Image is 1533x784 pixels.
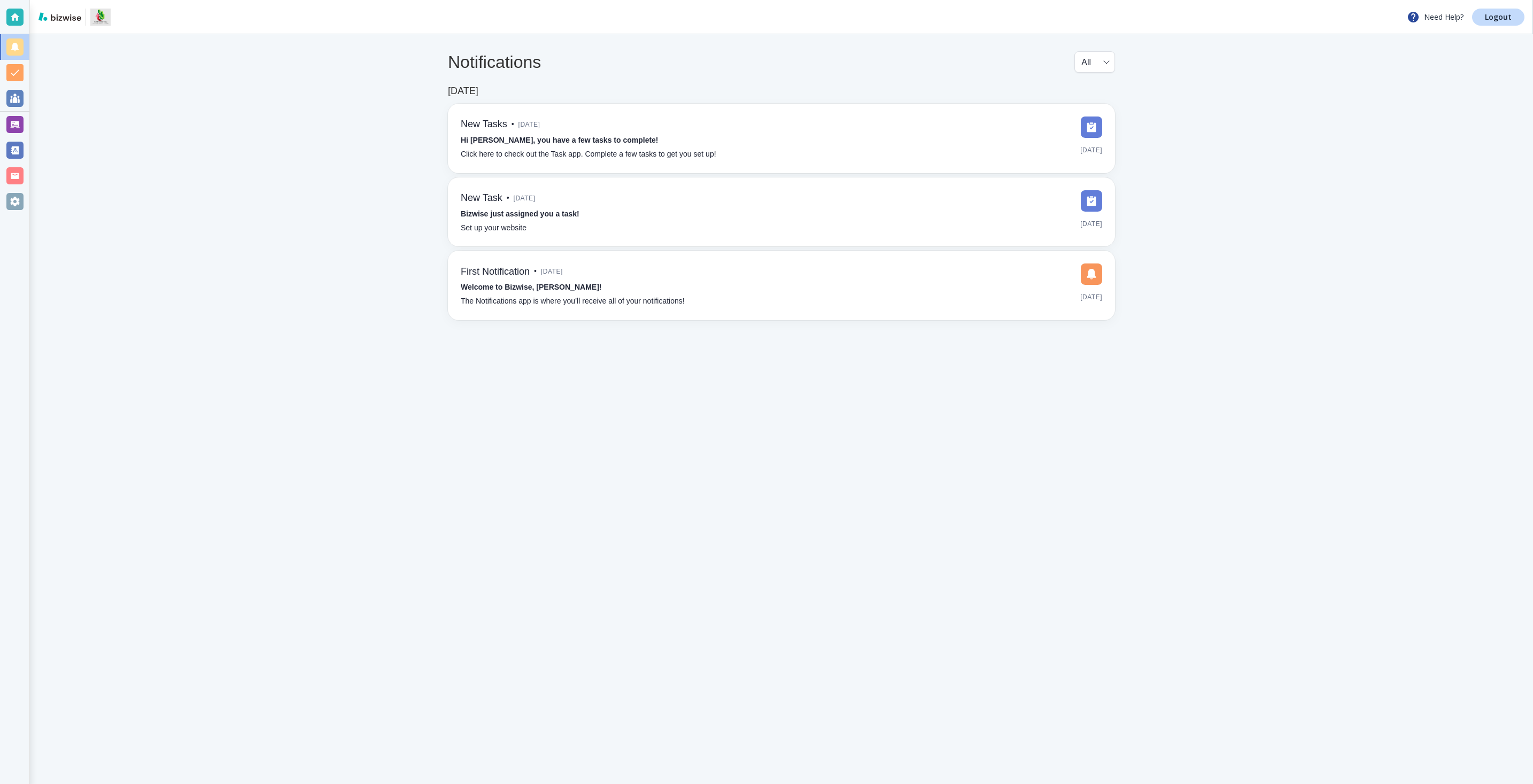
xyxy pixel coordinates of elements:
h6: [DATE] [448,86,478,97]
h4: Notifications [448,52,541,72]
p: The Notifications app is where you’ll receive all of your notifications! [461,296,685,307]
span: [DATE] [1080,289,1102,305]
a: New Tasks•[DATE]Hi [PERSON_NAME], you have a few tasks to complete!Click here to check out the Ta... [448,104,1115,173]
h6: First Notification [461,266,530,278]
span: [DATE] [1080,216,1102,232]
p: Logout [1485,13,1512,21]
strong: Hi [PERSON_NAME], you have a few tasks to complete! [461,136,659,144]
img: Shop Local Marketing Center – Elmhurst, IL – R.U. Marketing [90,9,111,26]
span: [DATE] [1080,142,1102,158]
div: All [1081,52,1108,72]
img: DashboardSidebarTasks.svg [1081,117,1102,138]
span: [DATE] [514,190,536,206]
p: • [507,192,509,204]
a: First Notification•[DATE]Welcome to Bizwise, [PERSON_NAME]!The Notifications app is where you’ll ... [448,251,1115,320]
span: [DATE] [541,263,563,280]
span: [DATE] [518,117,540,133]
strong: Bizwise just assigned you a task! [461,209,579,218]
p: • [512,119,514,130]
img: DashboardSidebarNotification.svg [1081,263,1102,285]
a: Logout [1472,9,1524,26]
img: bizwise [38,12,81,21]
p: Set up your website [461,222,527,234]
p: Need Help? [1407,11,1464,24]
p: Click here to check out the Task app. Complete a few tasks to get you set up! [461,149,716,160]
h6: New Tasks [461,119,507,130]
strong: Welcome to Bizwise, [PERSON_NAME]! [461,283,601,291]
p: • [534,266,537,277]
img: DashboardSidebarTasks.svg [1081,190,1102,212]
a: New Task•[DATE]Bizwise just assigned you a task!Set up your website[DATE] [448,177,1115,247]
h6: New Task [461,192,502,204]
